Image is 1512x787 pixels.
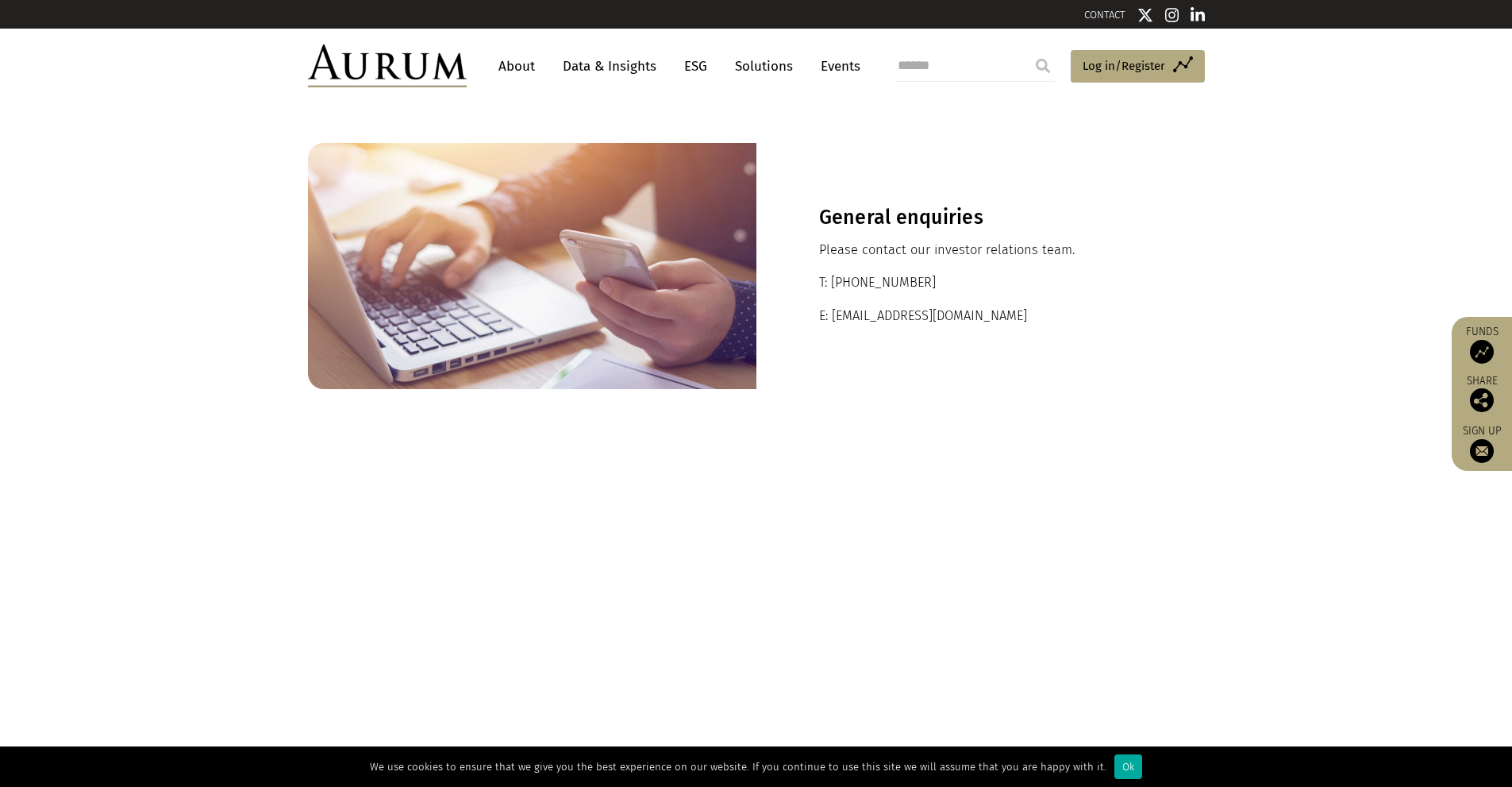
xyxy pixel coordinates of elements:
a: ESG [676,52,715,81]
a: Data & Insights [555,52,664,81]
img: Instagram icon [1165,7,1179,23]
img: Linkedin icon [1191,7,1205,23]
img: Share this post [1470,388,1494,412]
p: Please contact our investor relations team. [819,240,1142,260]
img: Twitter icon [1137,7,1153,23]
a: CONTACT [1084,9,1125,21]
a: About [491,52,543,81]
div: Ok [1114,754,1142,779]
img: Aurum [308,44,467,87]
p: T: [PHONE_NUMBER] [819,272,1142,293]
div: Share [1460,376,1504,412]
a: Sign up [1460,424,1504,463]
a: Events [813,52,860,81]
a: Solutions [727,52,801,81]
a: Log in/Register [1071,50,1205,83]
img: Sign up to our newsletter [1470,439,1494,463]
a: Funds [1460,325,1504,364]
h3: General enquiries [819,206,1142,230]
img: Access Funds [1470,340,1494,364]
input: Submit [1027,50,1059,82]
span: Log in/Register [1083,56,1165,75]
p: E: [EMAIL_ADDRESS][DOMAIN_NAME] [819,306,1142,326]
